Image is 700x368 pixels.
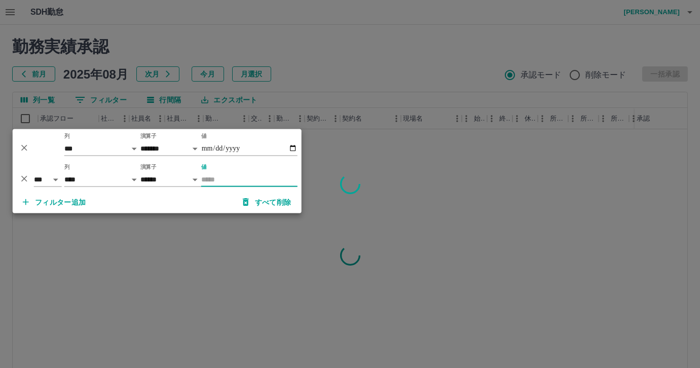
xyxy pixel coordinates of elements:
select: 論理演算子 [34,172,62,187]
button: 削除 [17,140,32,155]
label: 値 [201,163,207,171]
button: すべて削除 [235,193,300,211]
button: フィルター追加 [15,193,94,211]
button: 削除 [17,171,32,186]
label: 演算子 [140,132,157,140]
label: 列 [64,163,70,171]
label: 演算子 [140,163,157,171]
label: 値 [201,132,207,140]
label: 列 [64,132,70,140]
